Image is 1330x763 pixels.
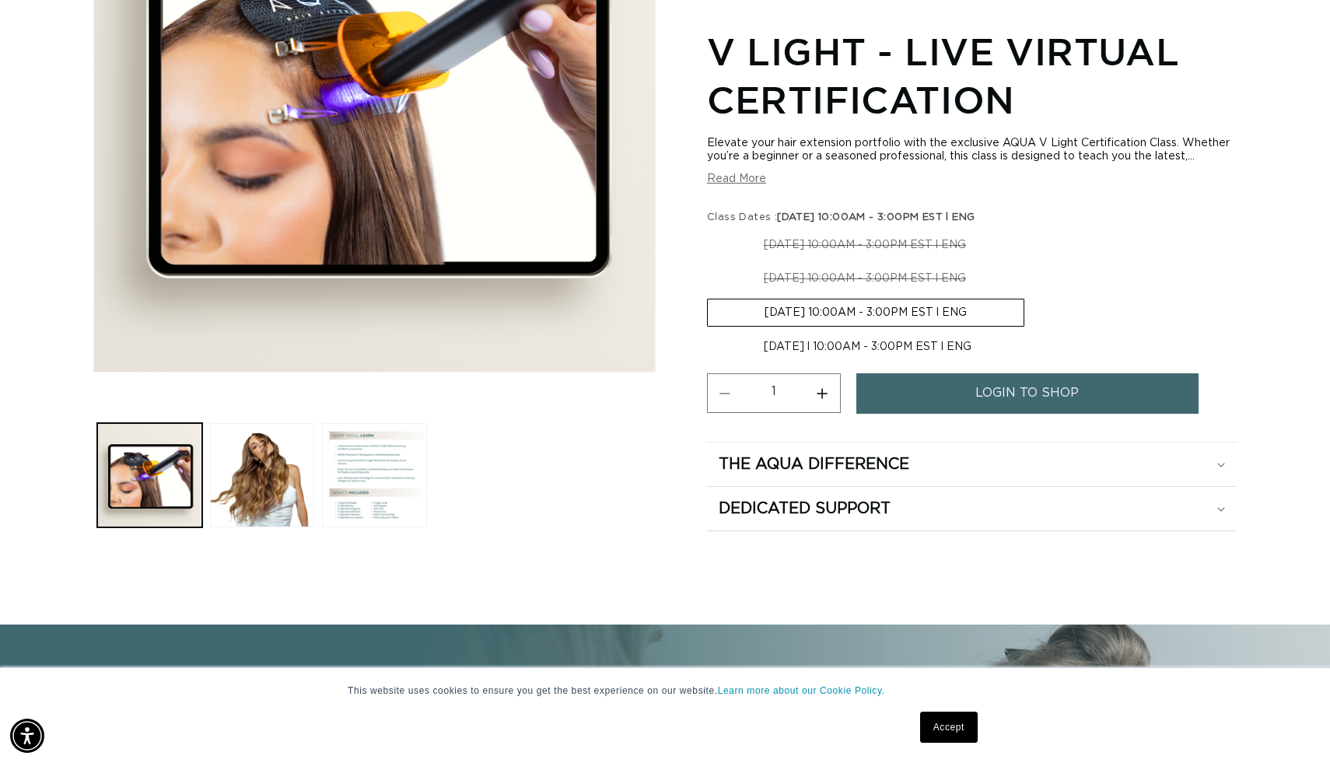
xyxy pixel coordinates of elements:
h1: V Light - Live Virtual Certification [707,27,1237,124]
iframe: Chat Widget [1252,688,1330,763]
summary: The Aqua Difference [707,443,1237,486]
a: Accept [920,712,978,743]
button: Read More [707,173,766,186]
h2: The Aqua Difference [719,454,909,474]
legend: Class Dates : [707,210,976,226]
h2: Dedicated Support [719,499,891,519]
div: Accessibility Menu [10,719,44,753]
button: Load image 3 in gallery view [322,423,427,528]
p: This website uses cookies to ensure you get the best experience on our website. [348,684,982,698]
a: Learn more about our Cookie Policy. [718,685,885,696]
summary: Dedicated Support [707,487,1237,530]
div: Elevate your hair extension portfolio with the exclusive AQUA V Light Certification Class. Whethe... [707,137,1237,163]
span: [DATE] 10:00AM - 3:00PM EST l ENG [777,212,975,222]
label: [DATE] 10:00AM - 3:00PM EST l ENG [707,265,1023,292]
label: [DATE] 10:00AM - 3:00PM EST l ENG [707,232,1023,258]
span: login to shop [975,373,1079,413]
label: [DATE] l 10:00AM - 3:00PM EST l ENG [707,334,1028,360]
label: [DATE] 10:00AM - 3:00PM EST l ENG [707,299,1024,327]
button: Load image 2 in gallery view [210,423,315,528]
button: Load image 1 in gallery view [97,423,202,528]
a: login to shop [856,373,1199,413]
